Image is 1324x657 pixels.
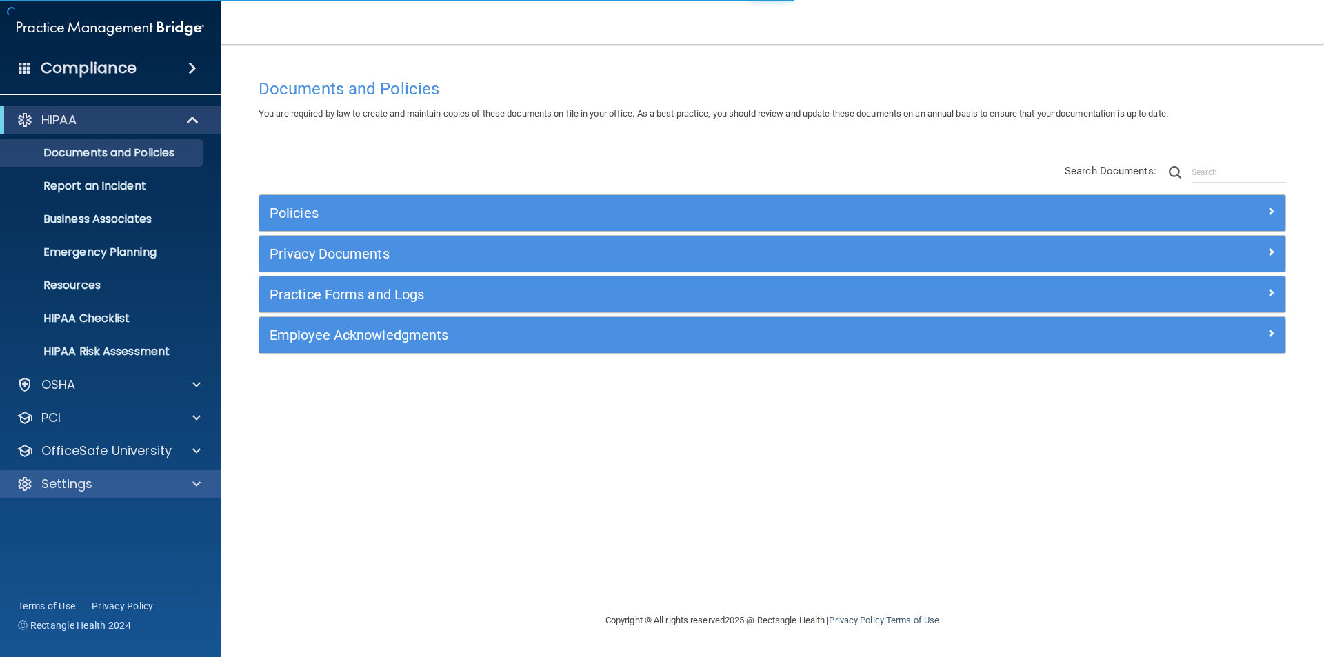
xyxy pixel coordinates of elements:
p: OSHA [41,376,76,393]
input: Search [1192,162,1286,183]
p: Emergency Planning [9,245,197,259]
img: PMB logo [17,14,204,42]
p: Resources [9,279,197,292]
span: You are required by law to create and maintain copies of these documents on file in your office. ... [259,108,1168,119]
h5: Employee Acknowledgments [270,327,1019,343]
a: Policies [270,202,1275,224]
p: HIPAA Checklist [9,312,197,325]
h4: Compliance [41,59,137,78]
a: Practice Forms and Logs [270,283,1275,305]
h5: Privacy Documents [270,246,1019,261]
p: Report an Incident [9,179,197,193]
h4: Documents and Policies [259,80,1286,98]
span: Ⓒ Rectangle Health 2024 [18,618,131,632]
p: HIPAA [41,112,77,128]
h5: Practice Forms and Logs [270,287,1019,302]
a: OfficeSafe University [17,443,201,459]
a: Privacy Policy [829,615,883,625]
p: Documents and Policies [9,146,197,160]
p: Business Associates [9,212,197,226]
a: HIPAA [17,112,200,128]
p: HIPAA Risk Assessment [9,345,197,358]
p: PCI [41,410,61,426]
p: Settings [41,476,92,492]
a: Employee Acknowledgments [270,324,1275,346]
a: Settings [17,476,201,492]
a: Privacy Policy [92,599,154,613]
div: Copyright © All rights reserved 2025 @ Rectangle Health | | [521,598,1024,643]
a: OSHA [17,376,201,393]
h5: Policies [270,205,1019,221]
a: PCI [17,410,201,426]
a: Terms of Use [886,615,939,625]
span: Search Documents: [1065,165,1156,177]
a: Privacy Documents [270,243,1275,265]
a: Terms of Use [18,599,75,613]
img: ic-search.3b580494.png [1169,166,1181,179]
p: OfficeSafe University [41,443,172,459]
